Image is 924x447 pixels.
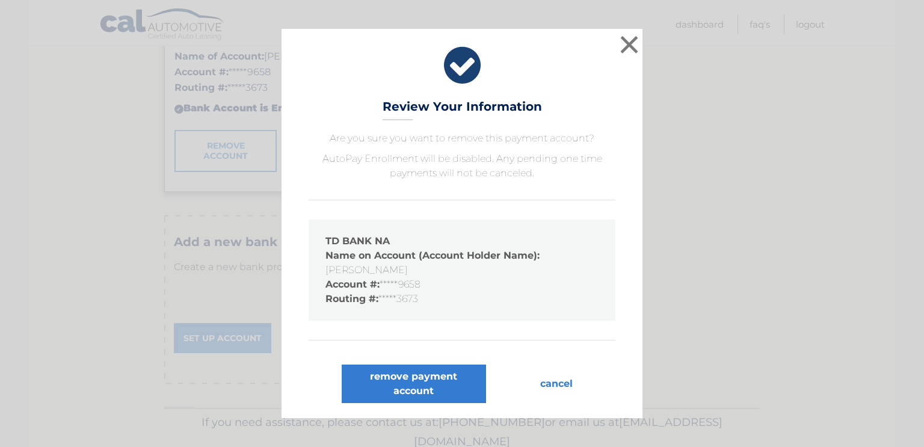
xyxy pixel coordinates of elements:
[531,365,582,403] button: cancel
[325,293,378,304] strong: Routing #:
[325,235,390,247] strong: TD BANK NA
[325,279,380,290] strong: Account #:
[309,131,615,146] p: Are you sure you want to remove this payment account?
[325,248,599,277] li: [PERSON_NAME]
[342,365,486,403] button: remove payment account
[309,152,615,180] p: AutoPay Enrollment will be disabled. Any pending one time payments will not be canceled.
[617,32,641,57] button: ×
[383,99,542,120] h3: Review Your Information
[325,250,540,261] strong: Name on Account (Account Holder Name):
